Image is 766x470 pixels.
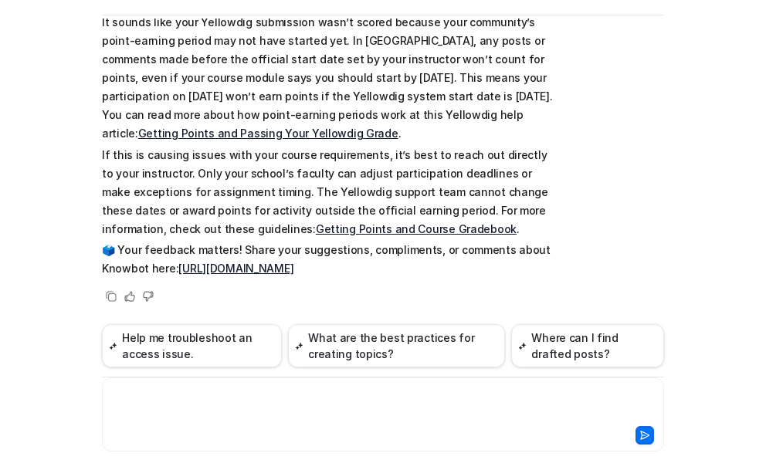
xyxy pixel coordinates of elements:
[102,241,554,278] p: 🗳️ Your feedback matters! Share your suggestions, compliments, or comments about Knowbot here:
[288,324,505,367] button: What are the best practices for creating topics?
[102,324,282,367] button: Help me troubleshoot an access issue.
[138,127,398,140] a: Getting Points and Passing Your Yellowdig Grade
[178,262,293,275] a: [URL][DOMAIN_NAME]
[316,222,517,235] a: Getting Points and Course Gradebook
[102,13,554,143] p: It sounds like your Yellowdig submission wasn’t scored because your community’s point-earning per...
[511,324,664,367] button: Where can I find drafted posts?
[102,146,554,238] p: If this is causing issues with your course requirements, it’s best to reach out directly to your ...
